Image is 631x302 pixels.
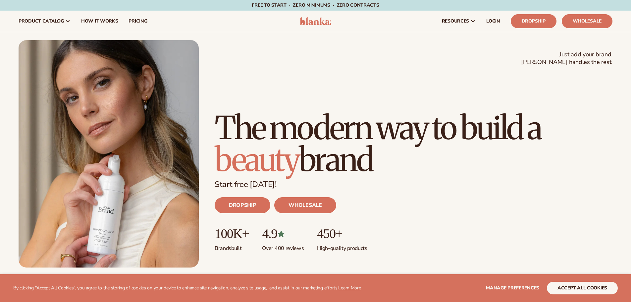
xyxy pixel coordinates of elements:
span: beauty [215,140,299,180]
span: How It Works [81,19,118,24]
a: Wholesale [562,14,612,28]
a: LOGIN [481,11,505,32]
img: Blanka hero private label beauty Female holding tanning mousse [19,40,199,268]
span: Manage preferences [486,285,539,291]
span: LOGIN [486,19,500,24]
a: How It Works [76,11,124,32]
span: Free to start · ZERO minimums · ZERO contracts [252,2,379,8]
p: Brands built [215,241,249,252]
a: WHOLESALE [274,197,336,213]
span: Just add your brand. [PERSON_NAME] handles the rest. [521,51,612,66]
h1: The modern way to build a brand [215,112,612,176]
p: Over 400 reviews [262,241,304,252]
a: resources [437,11,481,32]
span: product catalog [19,19,64,24]
a: pricing [123,11,152,32]
button: Manage preferences [486,282,539,294]
a: product catalog [13,11,76,32]
p: 100K+ [215,226,249,241]
button: accept all cookies [547,282,618,294]
a: Dropship [511,14,556,28]
img: logo [300,17,331,25]
a: Learn More [338,285,361,291]
p: Start free [DATE]! [215,180,612,189]
p: 4.9 [262,226,304,241]
a: DROPSHIP [215,197,270,213]
span: pricing [129,19,147,24]
span: resources [442,19,469,24]
p: By clicking "Accept All Cookies", you agree to the storing of cookies on your device to enhance s... [13,285,361,291]
p: 450+ [317,226,367,241]
p: High-quality products [317,241,367,252]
